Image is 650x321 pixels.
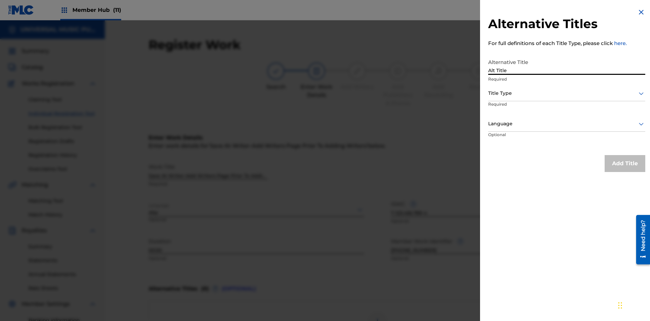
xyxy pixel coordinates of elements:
[616,288,650,321] iframe: Chat Widget
[488,101,540,116] p: Required
[488,76,645,82] p: Required
[72,6,121,14] span: Member Hub
[113,7,121,13] span: (11)
[631,212,650,268] iframe: Resource Center
[614,40,627,46] a: here.
[488,16,645,31] h2: Alternative Titles
[8,5,34,15] img: MLC Logo
[488,40,645,47] p: For full definitions of each Title Type, please click
[60,6,68,14] img: Top Rightsholders
[488,132,539,147] p: Optional
[618,295,622,316] div: Drag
